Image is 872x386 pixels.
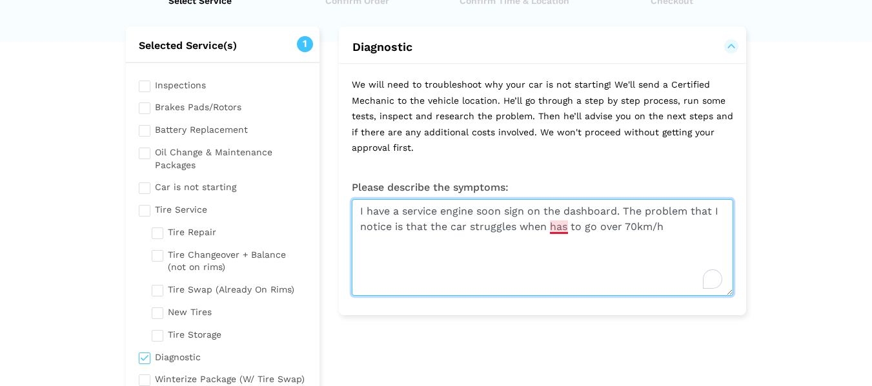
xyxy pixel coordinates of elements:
[126,39,320,52] h2: Selected Service(s)
[339,64,746,169] p: We will need to troubleshoot why your car is not starting! We'll send a Certified Mechanic to the...
[352,39,733,55] button: Diagnostic
[352,182,733,193] h3: Please describe the symptoms:
[352,199,733,296] textarea: To enrich screen reader interactions, please activate Accessibility in Grammarly extension settings
[297,36,313,52] span: 1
